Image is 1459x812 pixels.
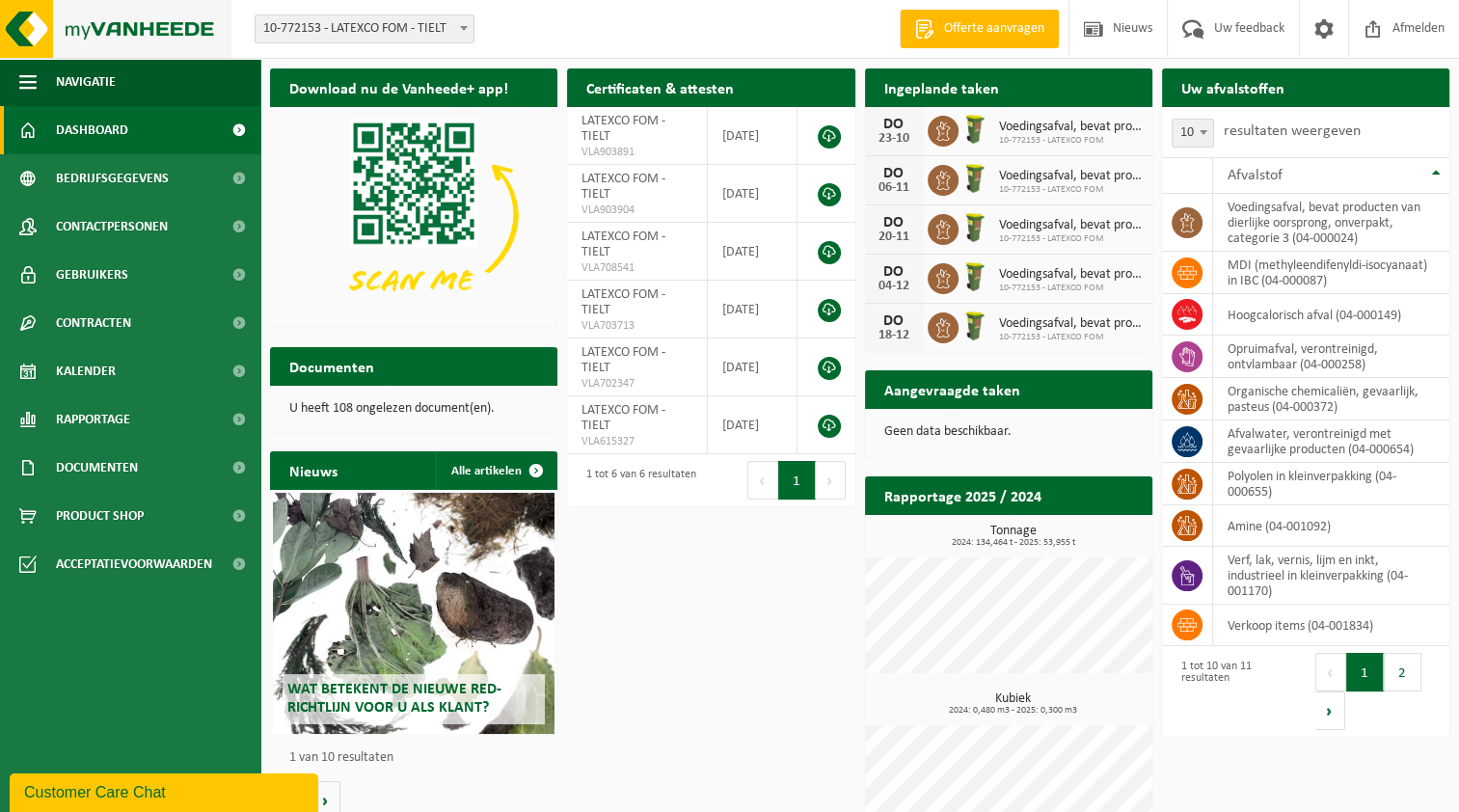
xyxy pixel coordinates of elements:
[1213,194,1449,252] td: voedingsafval, bevat producten van dierlijke oorsprong, onverpakt, categorie 3 (04-000024)
[999,120,1143,135] span: Voedingsafval, bevat producten van dierlijke oorsprong, onverpakt, categorie 3
[1315,653,1346,691] button: Previous
[1213,547,1449,605] td: verf, lak, vernis, lijm en inkt, industrieel in kleinverpakking (04-001170)
[581,172,665,202] span: LATEXCO FOM - TIELT
[875,692,1152,716] h3: Kubiek
[1213,336,1449,378] td: opruimafval, verontreinigd, ontvlambaar (04-000258)
[999,283,1143,294] span: 10-772153 - LATEXCO FOM
[270,68,527,106] h2: Download nu de Vanheede+ app!
[999,135,1143,147] span: 10-772153 - LATEXCO FOM
[289,402,538,416] p: U heeft 108 ongelezen document(en).
[1172,651,1296,732] div: 1 tot 10 van 11 resultaten
[708,338,797,396] td: [DATE]
[1213,294,1449,336] td: hoogcalorisch afval (04-000149)
[959,211,991,244] img: WB-0060-HPE-GN-50
[865,68,1018,106] h2: Ingeplande taken
[581,230,665,259] span: LATEXCO FOM - TIELT
[865,476,1061,514] h2: Rapportage 2025 / 2024
[56,444,138,492] span: Documenten
[959,162,991,195] img: WB-0060-HPE-GN-50
[581,403,665,433] span: LATEXCO FOM - TIELT
[816,461,846,500] button: Next
[1213,505,1449,547] td: amine (04-001092)
[581,345,665,375] span: LATEXCO FOM - TIELT
[255,14,474,43] span: 10-772153 - LATEXCO FOM - TIELT
[1315,691,1345,730] button: Next
[56,492,144,540] span: Product Shop
[56,251,128,299] span: Gebruikers
[56,106,128,154] span: Dashboard
[875,132,913,146] div: 23-10
[581,260,692,276] span: VLA708541
[56,58,116,106] span: Navigatie
[875,166,913,181] div: DO
[287,682,501,716] span: Wat betekent de nieuwe RED-richtlijn voor u als klant?
[56,299,131,347] span: Contracten
[875,264,913,280] div: DO
[289,751,548,765] p: 1 van 10 resultaten
[959,113,991,146] img: WB-0060-HPE-GN-50
[875,215,913,230] div: DO
[10,770,322,812] iframe: chat widget
[1213,605,1449,646] td: verkoop items (04-001834)
[1009,514,1150,553] a: Bekijk rapportage
[875,329,913,342] div: 18-12
[708,223,797,281] td: [DATE]
[708,396,797,454] td: [DATE]
[56,203,168,251] span: Contactpersonen
[581,287,665,317] span: LATEXCO FOM - TIELT
[875,181,913,195] div: 06-11
[1213,420,1449,463] td: afvalwater, verontreinigd met gevaarlijke producten (04-000654)
[1228,168,1283,183] span: Afvalstof
[999,316,1143,332] span: Voedingsafval, bevat producten van dierlijke oorsprong, onverpakt, categorie 3
[875,117,913,132] div: DO
[273,493,554,734] a: Wat betekent de nieuwe RED-richtlijn voor u als klant?
[900,10,1059,48] a: Offerte aanvragen
[999,332,1143,343] span: 10-772153 - LATEXCO FOM
[1213,378,1449,420] td: organische chemicaliën, gevaarlijk, pasteus (04-000372)
[875,706,1152,716] span: 2024: 0,480 m3 - 2025: 0,300 m3
[1173,120,1213,147] span: 10
[747,461,778,500] button: Previous
[884,425,1133,439] p: Geen data beschikbaar.
[1213,463,1449,505] td: polyolen in kleinverpakking (04-000655)
[56,154,169,203] span: Bedrijfsgegevens
[567,68,753,106] h2: Certificaten & attesten
[577,459,696,501] div: 1 tot 6 van 6 resultaten
[56,395,130,444] span: Rapportage
[999,169,1143,184] span: Voedingsafval, bevat producten van dierlijke oorsprong, onverpakt, categorie 3
[1384,653,1421,691] button: 2
[56,347,116,395] span: Kalender
[999,267,1143,283] span: Voedingsafval, bevat producten van dierlijke oorsprong, onverpakt, categorie 3
[875,230,913,244] div: 20-11
[875,280,913,293] div: 04-12
[708,281,797,338] td: [DATE]
[436,451,555,490] a: Alle artikelen
[1162,68,1304,106] h2: Uw afvalstoffen
[270,107,557,323] img: Download de VHEPlus App
[581,376,692,392] span: VLA702347
[865,370,1040,408] h2: Aangevraagde taken
[778,461,816,500] button: 1
[999,184,1143,196] span: 10-772153 - LATEXCO FOM
[270,451,357,489] h2: Nieuws
[270,347,393,385] h2: Documenten
[999,233,1143,245] span: 10-772153 - LATEXCO FOM
[1224,123,1361,139] label: resultaten weergeven
[581,318,692,334] span: VLA703713
[256,15,473,42] span: 10-772153 - LATEXCO FOM - TIELT
[959,260,991,293] img: WB-0060-HPE-GN-50
[581,203,692,218] span: VLA903904
[581,434,692,449] span: VLA615327
[56,540,212,588] span: Acceptatievoorwaarden
[1346,653,1384,691] button: 1
[581,145,692,160] span: VLA903891
[1172,119,1214,148] span: 10
[708,107,797,165] td: [DATE]
[939,19,1049,39] span: Offerte aanvragen
[959,310,991,342] img: WB-0060-HPE-GN-50
[999,218,1143,233] span: Voedingsafval, bevat producten van dierlijke oorsprong, onverpakt, categorie 3
[1213,252,1449,294] td: MDI (methyleendifenyldi-isocyanaat) in IBC (04-000087)
[875,313,913,329] div: DO
[581,114,665,144] span: LATEXCO FOM - TIELT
